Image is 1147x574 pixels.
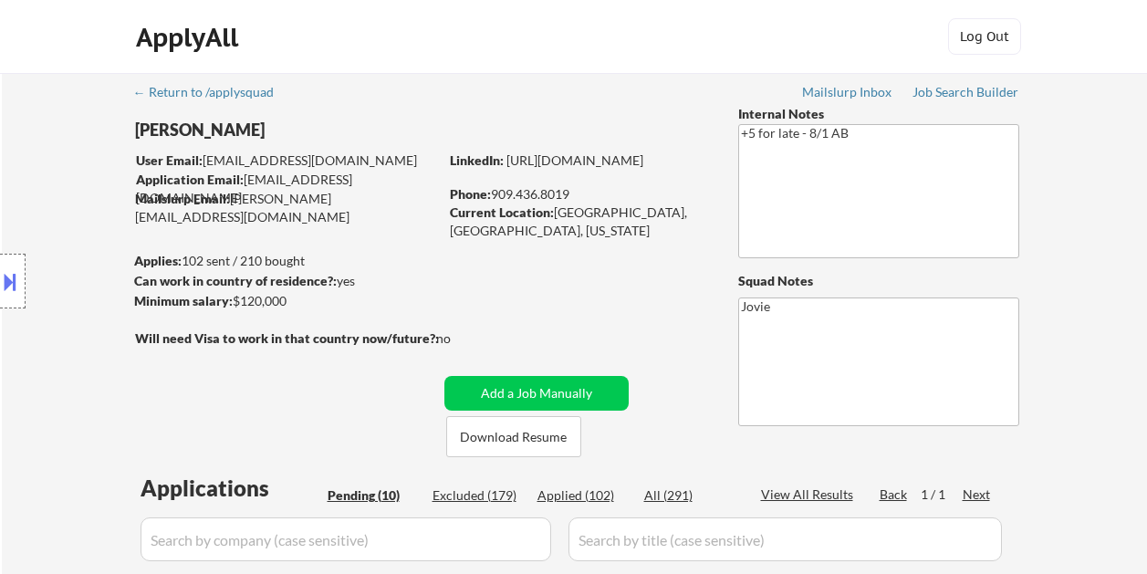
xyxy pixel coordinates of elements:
[141,517,551,561] input: Search by company (case sensitive)
[436,329,488,348] div: no
[506,152,643,168] a: [URL][DOMAIN_NAME]
[644,486,735,505] div: All (291)
[136,22,244,53] div: ApplyAll
[912,85,1019,103] a: Job Search Builder
[738,105,1019,123] div: Internal Notes
[450,152,504,168] strong: LinkedIn:
[568,517,1002,561] input: Search by title (case sensitive)
[921,485,963,504] div: 1 / 1
[802,86,893,99] div: Mailslurp Inbox
[450,204,708,239] div: [GEOGRAPHIC_DATA], [GEOGRAPHIC_DATA], [US_STATE]
[802,85,893,103] a: Mailslurp Inbox
[450,185,708,204] div: 909.436.8019
[738,272,1019,290] div: Squad Notes
[537,486,629,505] div: Applied (102)
[880,485,909,504] div: Back
[328,486,419,505] div: Pending (10)
[912,86,1019,99] div: Job Search Builder
[446,416,581,457] button: Download Resume
[450,204,554,220] strong: Current Location:
[963,485,992,504] div: Next
[948,18,1021,55] button: Log Out
[761,485,859,504] div: View All Results
[133,86,291,99] div: ← Return to /applysquad
[141,477,321,499] div: Applications
[133,85,291,103] a: ← Return to /applysquad
[433,486,524,505] div: Excluded (179)
[450,186,491,202] strong: Phone:
[444,376,629,411] button: Add a Job Manually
